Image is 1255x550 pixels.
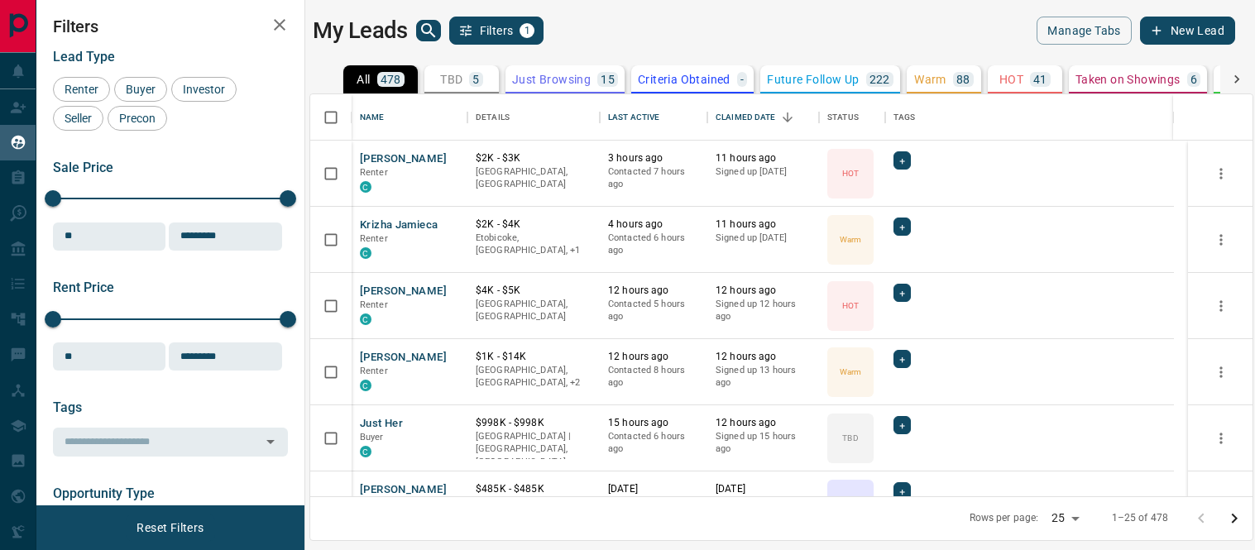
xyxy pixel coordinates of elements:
p: [DATE] [608,482,699,496]
button: more [1209,492,1233,517]
p: 4 hours ago [608,218,699,232]
span: + [899,218,905,235]
button: New Lead [1140,17,1235,45]
span: 1 [521,25,533,36]
p: [GEOGRAPHIC_DATA], [GEOGRAPHIC_DATA] [476,496,592,522]
p: 478 [381,74,401,85]
button: more [1209,227,1233,252]
p: 12 hours ago [608,284,699,298]
p: Warm [914,74,946,85]
span: Buyer [360,432,384,442]
div: condos.ca [360,446,371,457]
p: $2K - $4K [476,218,592,232]
p: 12 hours ago [716,350,811,364]
p: 11 hours ago [716,151,811,165]
p: 15 hours ago [608,416,699,430]
p: [GEOGRAPHIC_DATA] | [GEOGRAPHIC_DATA], [GEOGRAPHIC_DATA] [476,430,592,469]
p: TBD [440,74,462,85]
div: Details [467,94,600,141]
p: 88 [956,74,970,85]
p: 11 hours ago [716,218,811,232]
span: Seller [59,112,98,125]
span: + [899,285,905,301]
p: TBD [842,432,858,444]
div: + [893,151,911,170]
p: Warm [840,233,861,246]
button: more [1209,294,1233,318]
div: + [893,218,911,236]
span: Buyer [120,83,161,96]
span: Renter [360,167,388,178]
p: All [357,74,370,85]
button: Filters1 [449,17,544,45]
span: Renter [59,83,104,96]
button: more [1209,426,1233,451]
div: Name [352,94,467,141]
span: Investor [177,83,231,96]
span: Precon [113,112,161,125]
p: Contacted 8 hours ago [608,364,699,390]
div: + [893,482,911,500]
span: Tags [53,399,82,415]
p: Contacted 7 hours ago [608,496,699,522]
p: 15 [601,74,615,85]
p: 6 [1190,74,1197,85]
div: + [893,416,911,434]
div: Last Active [600,94,707,141]
button: search button [416,20,441,41]
p: - [740,74,744,85]
button: Open [259,430,282,453]
p: [DATE] [716,482,811,496]
button: Reset Filters [126,514,214,542]
div: condos.ca [360,313,371,325]
div: + [893,350,911,368]
div: 25 [1045,506,1085,530]
div: Buyer [114,77,167,102]
p: Taken on Showings [1075,74,1181,85]
p: 3 hours ago [608,151,699,165]
button: more [1209,360,1233,385]
h1: My Leads [313,17,408,44]
p: $4K - $5K [476,284,592,298]
p: 41 [1033,74,1047,85]
div: Details [476,94,510,141]
span: Sale Price [53,160,113,175]
div: Status [819,94,885,141]
p: $1K - $14K [476,350,592,364]
p: $485K - $485K [476,482,592,496]
div: Tags [893,94,916,141]
div: Claimed Date [716,94,776,141]
span: + [899,417,905,433]
button: Go to next page [1218,502,1251,535]
div: Investor [171,77,237,102]
button: Krizha Jamieca [360,218,438,233]
div: condos.ca [360,247,371,259]
div: Renter [53,77,110,102]
p: Signed up 15 hours ago [716,430,811,456]
p: Future Follow Up [767,74,859,85]
button: Manage Tabs [1037,17,1131,45]
div: Seller [53,106,103,131]
p: Contacted 7 hours ago [608,165,699,191]
p: [GEOGRAPHIC_DATA], [GEOGRAPHIC_DATA] [476,165,592,191]
span: + [899,351,905,367]
p: 222 [869,74,890,85]
p: Contacted 6 hours ago [608,232,699,257]
button: Just Her [360,416,403,432]
span: Rent Price [53,280,114,295]
span: Renter [360,233,388,244]
p: Signed up [DATE] [716,232,811,245]
span: Opportunity Type [53,485,155,501]
p: 5 [472,74,479,85]
span: Renter [360,366,388,376]
p: 1–25 of 478 [1112,511,1168,525]
p: HOT [999,74,1023,85]
p: 12 hours ago [608,350,699,364]
div: condos.ca [360,181,371,193]
span: + [899,152,905,169]
p: Etobicoke, Toronto [476,364,592,390]
h2: Filters [53,17,288,36]
p: Contacted 5 hours ago [608,298,699,323]
p: Rows per page: [970,511,1039,525]
p: 12 hours ago [716,284,811,298]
